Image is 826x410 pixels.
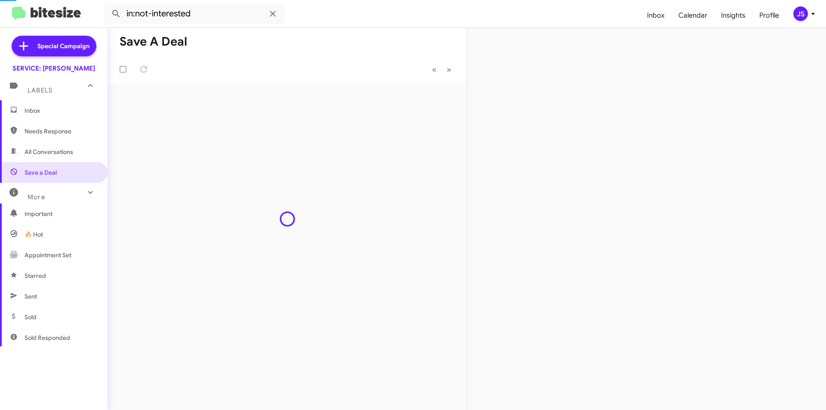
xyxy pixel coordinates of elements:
[640,3,672,28] a: Inbox
[12,64,95,73] div: SERVICE: [PERSON_NAME]
[672,3,714,28] a: Calendar
[12,36,96,56] a: Special Campaign
[447,64,451,75] span: »
[25,313,37,321] span: Sold
[25,292,37,301] span: Sent
[786,6,817,21] button: JS
[25,271,46,280] span: Starred
[120,35,187,49] h1: Save a Deal
[28,193,45,201] span: More
[25,148,73,156] span: All Conversations
[793,6,808,21] div: JS
[25,127,98,136] span: Needs Response
[441,61,456,78] button: Next
[25,168,57,177] span: Save a Deal
[104,3,285,24] input: Search
[714,3,752,28] a: Insights
[28,86,52,94] span: Labels
[25,251,71,259] span: Appointment Set
[432,64,437,75] span: «
[25,210,98,218] span: Important
[25,106,98,115] span: Inbox
[427,61,442,78] button: Previous
[25,230,43,239] span: 🔥 Hot
[37,42,89,50] span: Special Campaign
[25,333,70,342] span: Sold Responded
[427,61,456,78] nav: Page navigation example
[752,3,786,28] a: Profile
